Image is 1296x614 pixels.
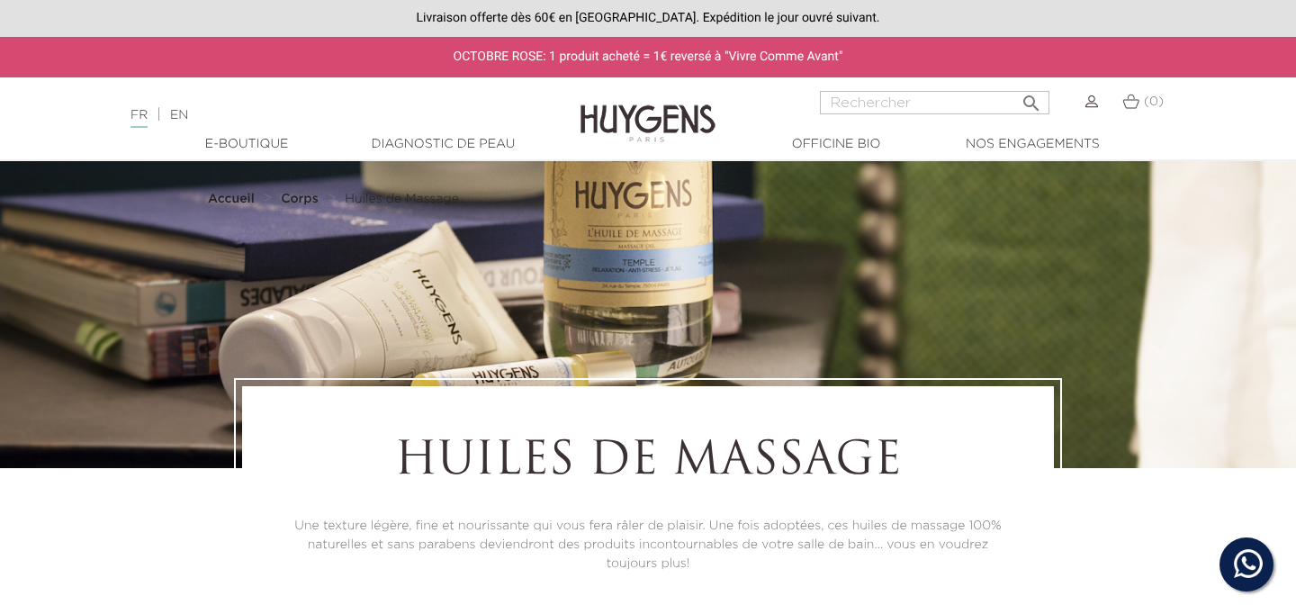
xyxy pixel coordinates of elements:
a: Corps [281,192,322,206]
a: Nos engagements [942,135,1122,154]
strong: Corps [281,193,319,205]
a: FR [130,109,148,128]
h1: Huiles de Massage [292,436,1004,490]
i:  [1021,87,1042,109]
a: Accueil [208,192,258,206]
a: Diagnostic de peau [353,135,533,154]
a: Huiles de Massage [345,192,459,206]
img: Huygens [580,76,715,145]
p: Une texture légère, fine et nourissante qui vous fera râler de plaisir. Une fois adoptées, ces hu... [292,517,1004,573]
span: (0) [1144,95,1164,108]
strong: Accueil [208,193,255,205]
a: Officine Bio [746,135,926,154]
div: | [121,104,526,126]
span: Huiles de Massage [345,193,459,205]
input: Rechercher [820,91,1049,114]
a: EN [170,109,188,122]
a: E-Boutique [157,135,337,154]
button:  [1015,86,1048,110]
